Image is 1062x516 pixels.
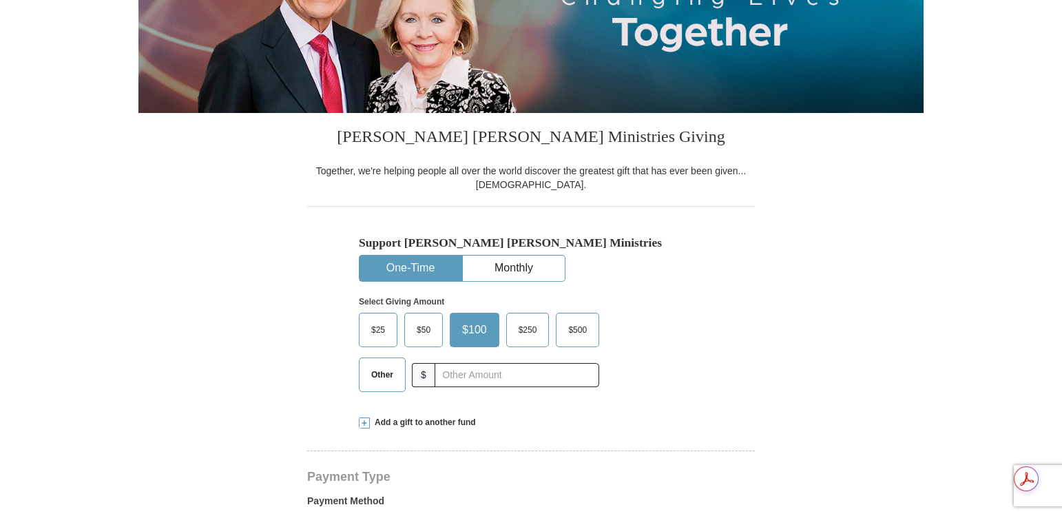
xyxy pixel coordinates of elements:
[410,320,437,340] span: $50
[359,236,703,250] h5: Support [PERSON_NAME] [PERSON_NAME] Ministries
[455,320,494,340] span: $100
[307,494,755,515] label: Payment Method
[307,164,755,192] div: Together, we're helping people all over the world discover the greatest gift that has ever been g...
[463,256,565,281] button: Monthly
[412,363,435,387] span: $
[359,297,444,307] strong: Select Giving Amount
[307,113,755,164] h3: [PERSON_NAME] [PERSON_NAME] Ministries Giving
[307,471,755,482] h4: Payment Type
[370,417,476,429] span: Add a gift to another fund
[561,320,594,340] span: $500
[512,320,544,340] span: $250
[364,320,392,340] span: $25
[364,364,400,385] span: Other
[435,363,599,387] input: Other Amount
[360,256,461,281] button: One-Time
